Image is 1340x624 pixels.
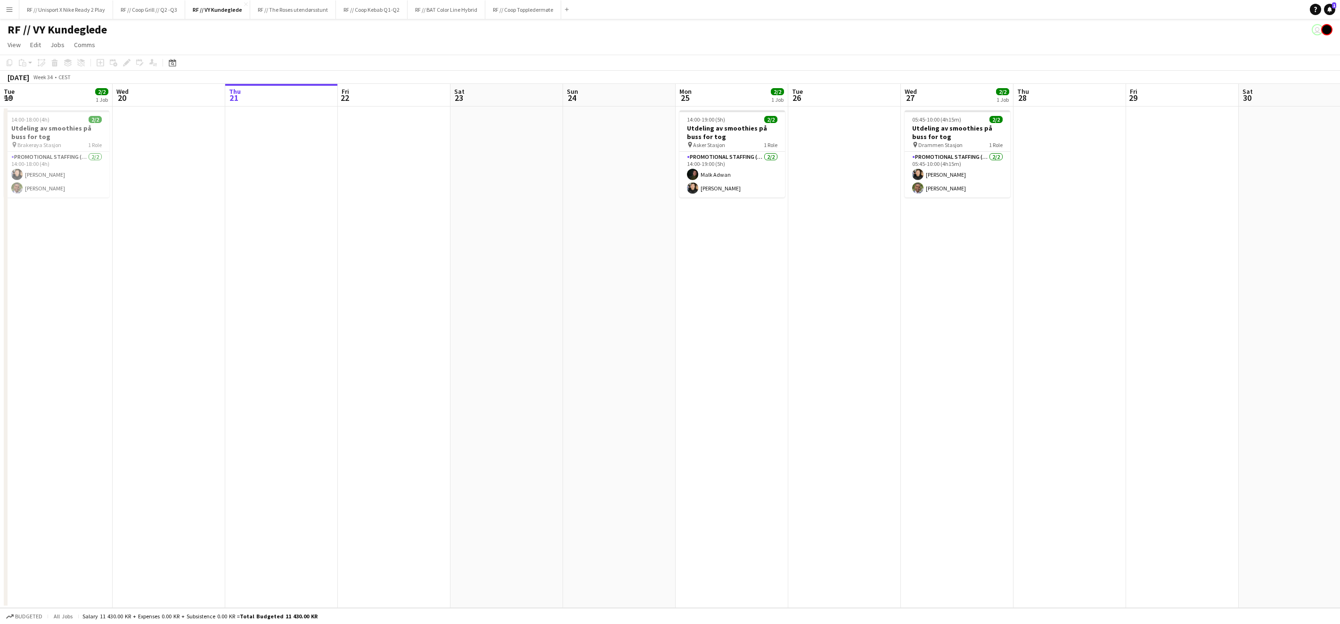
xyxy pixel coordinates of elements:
[679,124,785,141] h3: Utdeling av smoothies på buss for tog
[679,152,785,197] app-card-role: Promotional Staffing (Sampling Staff)2/214:00-19:00 (5h)Malk Adwan[PERSON_NAME]
[771,88,784,95] span: 2/2
[905,152,1010,197] app-card-role: Promotional Staffing (Sampling Staff)2/205:45-10:00 (4h15m)[PERSON_NAME][PERSON_NAME]
[679,110,785,197] app-job-card: 14:00-19:00 (5h)2/2Utdeling av smoothies på buss for tog Asker Stasjon1 RolePromotional Staffing ...
[95,88,108,95] span: 2/2
[1312,24,1323,35] app-user-avatar: Alexander Skeppland Hole
[342,87,349,96] span: Fri
[764,116,777,123] span: 2/2
[52,613,74,620] span: All jobs
[693,141,725,148] span: Asker Stasjon
[1016,92,1029,103] span: 28
[912,116,961,123] span: 05:45-10:00 (4h15m)
[4,87,15,96] span: Tue
[679,87,692,96] span: Mon
[2,92,15,103] span: 19
[1130,87,1137,96] span: Fri
[47,39,68,51] a: Jobs
[116,87,129,96] span: Wed
[17,141,61,148] span: Brakerøya Stasjon
[771,96,784,103] div: 1 Job
[4,152,109,197] app-card-role: Promotional Staffing (Sampling Staff)2/214:00-18:00 (4h)[PERSON_NAME][PERSON_NAME]
[567,87,578,96] span: Sun
[240,613,318,620] span: Total Budgeted 11 430.00 KR
[31,74,55,81] span: Week 34
[905,124,1010,141] h3: Utdeling av smoothies på buss for tog
[96,96,108,103] div: 1 Job
[997,96,1009,103] div: 1 Job
[903,92,917,103] span: 27
[115,92,129,103] span: 20
[1332,2,1336,8] span: 1
[19,0,113,19] button: RF // Unisport X Nike Ready 2 Play
[26,39,45,51] a: Edit
[989,116,1003,123] span: 2/2
[1321,24,1332,35] app-user-avatar: Hin Shing Cheung
[340,92,349,103] span: 22
[792,87,803,96] span: Tue
[453,92,465,103] span: 23
[74,41,95,49] span: Comms
[336,0,408,19] button: RF // Coop Kebab Q1-Q2
[918,141,963,148] span: Drammen Stasjon
[485,0,561,19] button: RF // Coop Toppledermøte
[454,87,465,96] span: Sat
[8,73,29,82] div: [DATE]
[58,74,71,81] div: CEST
[4,39,25,51] a: View
[50,41,65,49] span: Jobs
[8,41,21,49] span: View
[113,0,185,19] button: RF // Coop Grill // Q2 -Q3
[88,141,102,148] span: 1 Role
[15,613,42,620] span: Budgeted
[82,613,318,620] div: Salary 11 430.00 KR + Expenses 0.00 KR + Subsistence 0.00 KR =
[791,92,803,103] span: 26
[1017,87,1029,96] span: Thu
[228,92,241,103] span: 21
[678,92,692,103] span: 25
[1242,87,1253,96] span: Sat
[5,611,44,622] button: Budgeted
[70,39,99,51] a: Comms
[1128,92,1137,103] span: 29
[565,92,578,103] span: 24
[989,141,1003,148] span: 1 Role
[11,116,49,123] span: 14:00-18:00 (4h)
[4,124,109,141] h3: Utdeling av smoothies på buss for tog
[764,141,777,148] span: 1 Role
[250,0,336,19] button: RF // The Roses utendørsstunt
[89,116,102,123] span: 2/2
[996,88,1009,95] span: 2/2
[905,87,917,96] span: Wed
[1324,4,1335,15] a: 1
[185,0,250,19] button: RF // VY Kundeglede
[408,0,485,19] button: RF // BAT Color Line Hybrid
[30,41,41,49] span: Edit
[905,110,1010,197] app-job-card: 05:45-10:00 (4h15m)2/2Utdeling av smoothies på buss for tog Drammen Stasjon1 RolePromotional Staf...
[1241,92,1253,103] span: 30
[687,116,725,123] span: 14:00-19:00 (5h)
[8,23,107,37] h1: RF // VY Kundeglede
[229,87,241,96] span: Thu
[4,110,109,197] app-job-card: 14:00-18:00 (4h)2/2Utdeling av smoothies på buss for tog Brakerøya Stasjon1 RolePromotional Staff...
